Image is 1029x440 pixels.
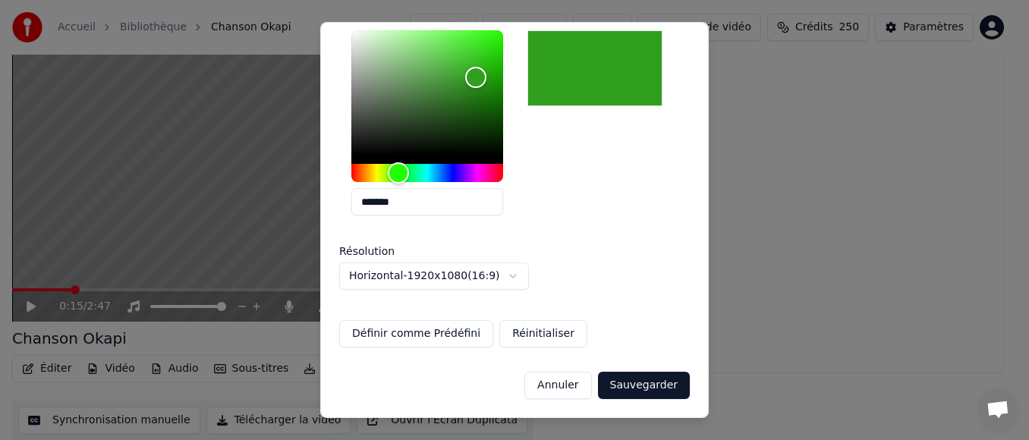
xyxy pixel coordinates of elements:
button: Réinitialiser [499,320,587,347]
div: Hue [351,164,503,182]
button: Sauvegarder [598,372,690,399]
button: Annuler [524,372,591,399]
div: Color [351,30,503,155]
label: Résolution [339,246,491,256]
button: Définir comme Prédéfini [339,320,493,347]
